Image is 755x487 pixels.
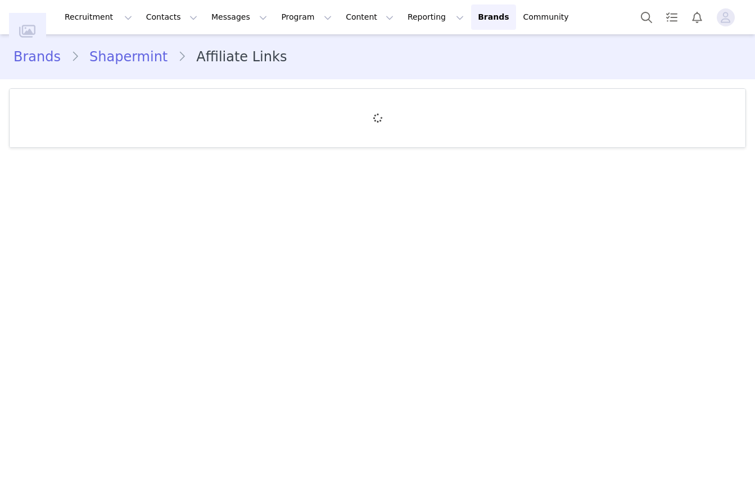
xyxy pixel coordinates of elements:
[139,4,204,30] button: Contacts
[659,4,684,30] a: Tasks
[710,8,746,26] button: Profile
[13,47,71,67] a: Brands
[339,4,400,30] button: Content
[720,8,731,26] div: avatar
[685,4,709,30] button: Notifications
[58,4,139,30] button: Recruitment
[634,4,659,30] button: Search
[274,4,338,30] button: Program
[471,4,516,30] a: Brands
[205,4,274,30] button: Messages
[517,4,581,30] a: Community
[9,88,746,148] article: Affiliate Link Groups
[79,47,178,67] a: Shapermint
[401,4,471,30] button: Reporting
